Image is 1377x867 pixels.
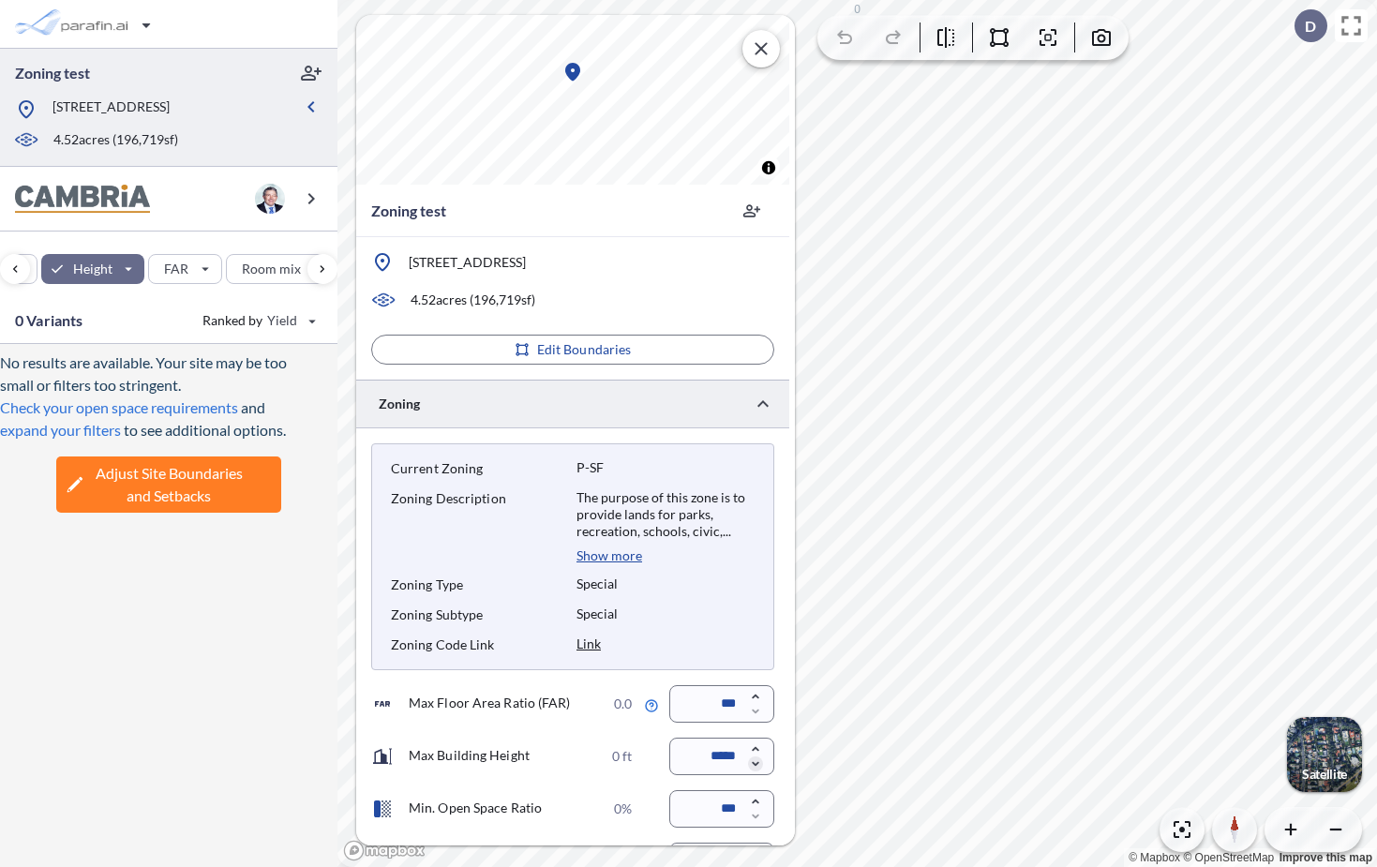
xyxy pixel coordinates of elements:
img: BrandImage [15,185,150,214]
p: 4.52 acres ( 196,719 sf) [53,130,178,151]
p: 0.0 [614,695,632,712]
a: Mapbox homepage [343,840,426,861]
span: Toggle attribution [763,157,774,178]
p: FAR [164,260,188,278]
button: Toggle attribution [757,157,780,179]
p: Zoning Subtype [391,605,569,624]
button: Edit Boundaries [371,335,774,365]
p: Satellite [1302,767,1347,782]
p: Zoning Code Link [391,635,569,654]
p: Height [73,260,113,278]
a: OpenStreetMap [1183,851,1274,864]
p: Zoning test [371,200,446,222]
p: Zoning test [15,63,90,83]
p: [STREET_ADDRESS] [52,97,170,121]
p: 0% [614,800,632,817]
span: Adjust Site Boundaries and Setbacks [96,462,243,507]
p: D [1305,18,1316,35]
p: Special [576,576,618,592]
a: Improve this map [1280,851,1372,864]
img: user logo [255,184,285,214]
p: Edit Boundaries [537,340,632,359]
span: Yield [267,311,298,330]
button: Switcher ImageSatellite [1287,717,1362,792]
button: Height [41,254,145,284]
a: Mapbox [1129,851,1180,864]
p: Room mix [242,260,302,278]
p: Special [576,605,618,622]
p: Current Zoning [391,459,569,478]
button: Room mix [226,254,335,284]
p: P-SF [576,459,604,476]
p: Min. Open Space Ratio [371,798,542,820]
button: Adjust Site Boundariesand Setbacks [56,456,281,513]
button: FAR [148,254,221,284]
p: 0 Variants [15,309,83,332]
a: Link [576,635,601,651]
p: The purpose of this zone is to provide lands for parks, recreation, schools, civic,... [576,489,755,540]
p: [STREET_ADDRESS] [409,253,526,272]
img: Switcher Image [1287,717,1362,792]
div: Map marker [561,61,584,83]
button: Ranked by Yield [187,306,328,336]
p: Zoning Description [391,489,569,508]
p: Zoning Type [391,576,569,594]
p: Show more [576,547,642,564]
p: 0 ft [612,748,632,765]
p: Max Building Height [371,745,530,768]
p: Max Floor Area Ratio (FAR) [371,693,571,715]
p: 4.52 acres ( 196,719 sf) [411,291,535,309]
